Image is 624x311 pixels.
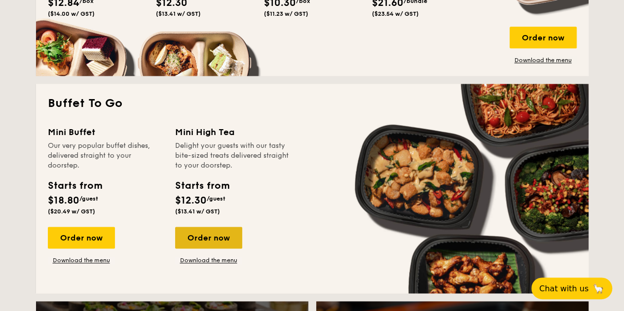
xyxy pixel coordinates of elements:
span: $12.30 [175,195,207,207]
span: /guest [79,195,98,202]
a: Download the menu [175,256,242,264]
span: ($11.23 w/ GST) [264,10,308,17]
div: Order now [175,227,242,248]
span: 🦙 [592,283,604,294]
a: Download the menu [510,56,577,64]
span: ($14.00 w/ GST) [48,10,95,17]
span: ($13.41 w/ GST) [175,208,220,215]
div: Starts from [175,178,229,193]
div: Order now [48,227,115,248]
div: Order now [510,27,577,48]
div: Mini High Tea [175,125,291,139]
h2: Buffet To Go [48,96,577,111]
span: /guest [207,195,225,202]
a: Download the menu [48,256,115,264]
span: ($13.41 w/ GST) [156,10,201,17]
div: Mini Buffet [48,125,163,139]
div: Delight your guests with our tasty bite-sized treats delivered straight to your doorstep. [175,141,291,171]
span: ($23.54 w/ GST) [372,10,419,17]
button: Chat with us🦙 [531,277,612,299]
span: ($20.49 w/ GST) [48,208,95,215]
div: Our very popular buffet dishes, delivered straight to your doorstep. [48,141,163,171]
div: Starts from [48,178,102,193]
span: $18.80 [48,195,79,207]
span: Chat with us [539,284,588,293]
